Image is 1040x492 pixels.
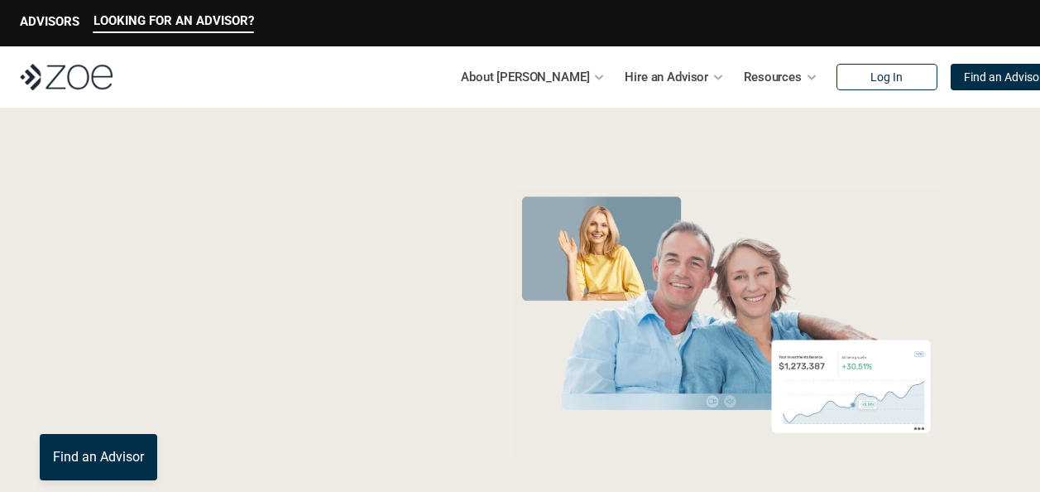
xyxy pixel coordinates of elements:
[744,65,802,89] p: Resources
[20,14,79,29] p: ADVISORS
[93,13,254,28] p: LOOKING FOR AN ADVISOR?
[625,65,708,89] p: Hire an Advisor
[40,183,408,247] span: Grow Your Wealth
[836,64,937,90] a: Log In
[497,468,956,477] em: The information in the visuals above is for illustrative purposes only and does not represent an ...
[506,189,947,458] img: Zoe Financial Hero Image
[870,70,903,84] p: Log In
[53,449,144,465] p: Find an Advisor
[40,374,453,414] p: You deserve an advisor you can trust. [PERSON_NAME], hire, and invest with vetted, fiduciary, fin...
[40,434,157,480] a: Find an Advisor
[461,65,589,89] p: About [PERSON_NAME]
[40,239,374,358] span: with a Financial Advisor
